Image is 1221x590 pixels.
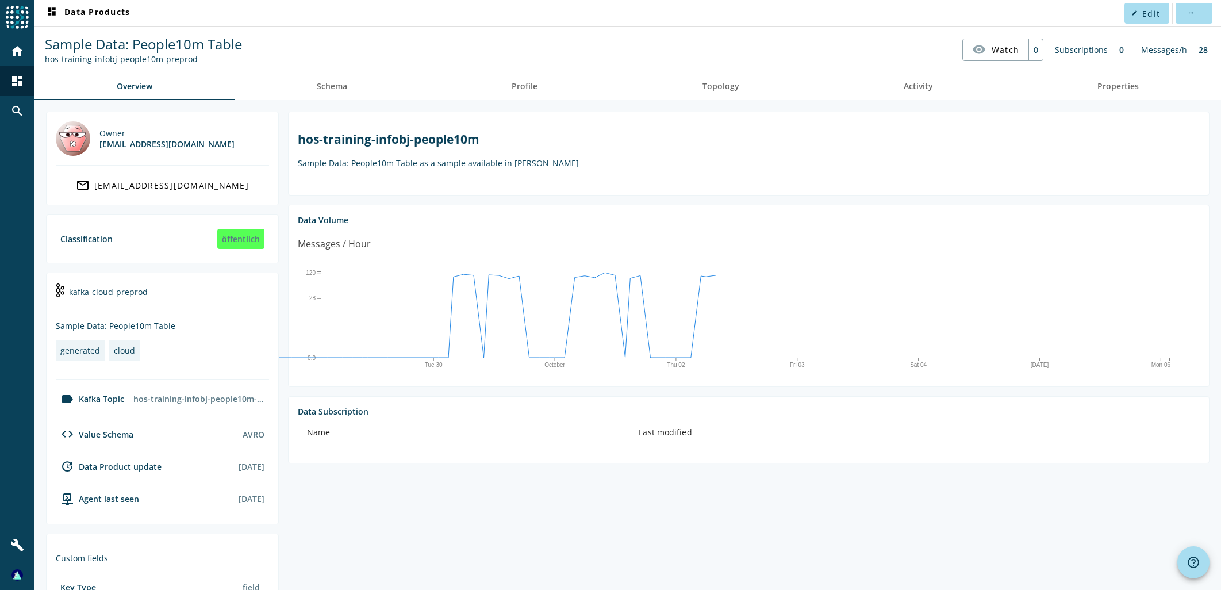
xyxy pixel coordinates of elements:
div: Data Subscription [298,406,1200,417]
span: Watch [992,40,1019,60]
div: Subscriptions [1049,39,1114,61]
mat-icon: search [10,104,24,118]
span: Properties [1097,82,1139,90]
span: Sample Data: People10m Table [45,35,242,53]
div: Value Schema [56,427,133,441]
div: Messages / Hour [298,237,371,251]
div: Sample Data: People10m Table [56,320,269,331]
mat-icon: more_horiz [1187,10,1193,16]
div: [DATE] [239,461,264,472]
div: [EMAIL_ADDRESS][DOMAIN_NAME] [99,139,235,150]
div: Custom fields [56,553,269,564]
span: Topology [702,82,739,90]
text: Thu 02 [667,362,685,368]
span: Activity [904,82,933,90]
div: Messages/h [1135,39,1193,61]
th: Name [298,417,630,449]
span: Schema [317,82,347,90]
text: 120 [306,270,316,276]
a: [EMAIL_ADDRESS][DOMAIN_NAME] [56,175,269,196]
span: Data Products [45,6,130,20]
text: October [544,362,565,368]
mat-icon: visibility [972,43,986,56]
th: Last modified [629,417,1200,449]
h2: hos-training-infobj-people10m [298,131,1200,147]
mat-icon: home [10,44,24,58]
mat-icon: help_outline [1187,555,1200,569]
div: kafka-cloud-preprod [56,282,269,311]
mat-icon: dashboard [10,74,24,88]
div: cloud [114,345,135,356]
text: 0.0 [308,355,316,361]
text: Sat 04 [910,362,927,368]
text: Mon 06 [1151,362,1170,368]
img: kafka-cloud-preprod [56,283,64,297]
button: Watch [963,39,1028,60]
span: Profile [512,82,537,90]
text: 28 [309,295,316,301]
mat-icon: mail_outline [76,178,90,192]
mat-icon: code [60,427,74,441]
button: Data Products [40,3,135,24]
mat-icon: build [10,538,24,552]
img: spoud-logo.svg [6,6,29,29]
p: Sample Data: People10m Table as a sample available in [PERSON_NAME] [298,158,1200,168]
div: AVRO [243,429,264,440]
mat-icon: edit [1131,10,1138,16]
div: Classification [60,233,113,244]
button: Edit [1124,3,1169,24]
div: öffentlich [217,229,264,249]
mat-icon: update [60,459,74,473]
div: Kafka Topic [56,392,124,406]
mat-icon: label [60,392,74,406]
img: 51792112b3ac9edf3b507776fbf1ed2c [11,569,23,581]
div: hos-training-infobj-people10m-preprod [129,389,269,409]
div: Kafka Topic: hos-training-infobj-people10m-preprod [45,53,242,64]
div: 0 [1028,39,1043,60]
span: Edit [1142,8,1160,19]
div: generated [60,345,100,356]
div: Owner [99,128,235,139]
text: Tue 30 [425,362,443,368]
div: 0 [1114,39,1130,61]
mat-icon: dashboard [45,6,59,20]
text: Fri 03 [790,362,805,368]
div: Agents typically reports every 15min to 1h [239,493,264,504]
div: [EMAIL_ADDRESS][DOMAIN_NAME] [94,180,249,191]
div: Data Product update [56,459,162,473]
text: [DATE] [1031,362,1049,368]
div: 28 [1193,39,1214,61]
img: bricks@mobi.ch [56,121,90,156]
div: Data Volume [298,214,1200,225]
div: agent-env-cloud-preprod [56,492,139,505]
span: Overview [117,82,152,90]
